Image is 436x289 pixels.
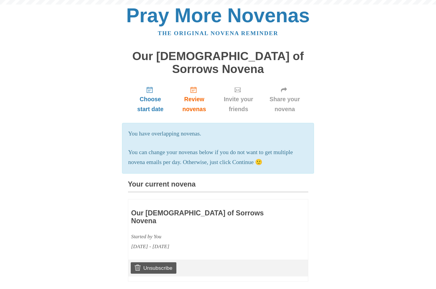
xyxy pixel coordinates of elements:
[128,50,308,75] h1: Our [DEMOGRAPHIC_DATA] of Sorrows Novena
[128,181,308,192] h3: Your current novena
[267,94,302,114] span: Share your novena
[131,209,270,225] h3: Our [DEMOGRAPHIC_DATA] of Sorrows Novena
[126,4,310,26] a: Pray More Novenas
[131,262,176,274] a: Unsubscribe
[134,94,167,114] span: Choose start date
[128,129,308,139] p: You have overlapping novenas.
[216,81,261,117] a: Invite your friends
[179,94,209,114] span: Review novenas
[222,94,255,114] span: Invite your friends
[131,232,270,242] div: Started by You
[128,148,308,167] p: You can change your novenas below if you do not want to get multiple novena emails per day. Other...
[158,30,278,36] a: The original novena reminder
[131,242,270,251] div: [DATE] - [DATE]
[128,81,173,117] a: Choose start date
[173,81,215,117] a: Review novenas
[261,81,308,117] a: Share your novena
